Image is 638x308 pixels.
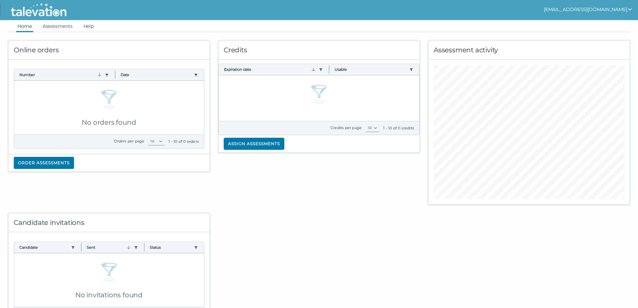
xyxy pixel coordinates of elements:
[428,41,630,60] div: Assessment activity
[8,2,69,18] img: Talevation_Logo_Transparent_white.png
[114,139,144,143] label: Orders per page
[19,245,68,250] button: Candidate
[8,213,210,232] div: Candidate invitations
[224,138,284,150] button: Assign assessments
[79,240,83,254] button: Column resize handle
[121,72,191,77] button: Date
[82,118,136,126] span: No orders found
[19,72,102,77] button: Number
[14,157,74,169] button: Order assessments
[8,41,210,60] div: Online orders
[87,245,131,250] button: Sent
[82,20,95,32] a: Help
[142,240,146,254] button: Column resize handle
[150,245,191,250] button: Status
[335,67,407,72] button: Usable
[218,41,420,60] div: Credits
[544,5,633,13] button: show user actions
[113,67,117,82] button: Column resize handle
[383,125,414,131] div: 1 - 10 of 0 credits
[168,139,199,144] div: 1 - 10 of 0 orders
[41,20,74,32] a: Assessments
[327,62,331,76] button: Column resize handle
[224,67,316,72] button: Expiration date
[75,291,143,299] span: No invitations found
[331,125,362,130] label: Credits per page
[16,20,33,32] a: Home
